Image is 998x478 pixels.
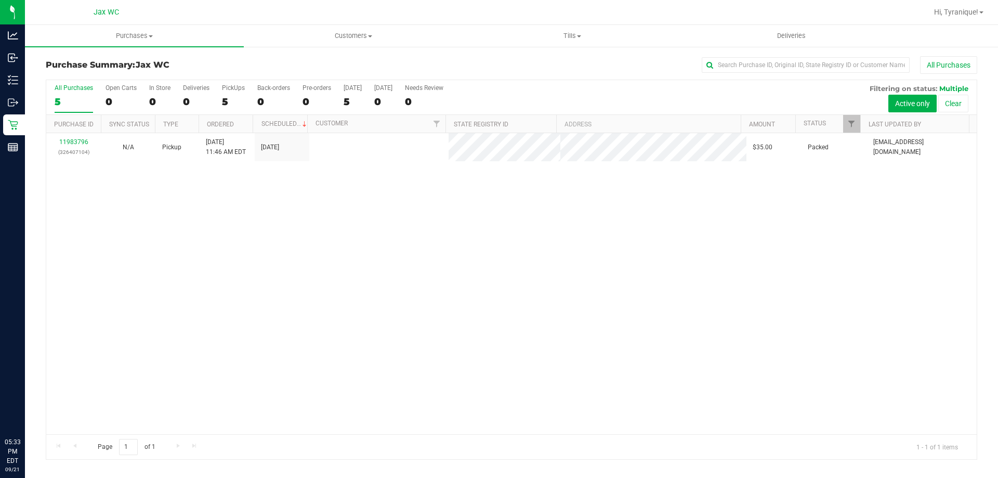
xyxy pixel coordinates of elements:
span: Multiple [939,84,968,93]
div: 0 [183,96,209,108]
div: Open Carts [106,84,137,92]
a: Sync Status [109,121,149,128]
div: 5 [344,96,362,108]
span: [EMAIL_ADDRESS][DOMAIN_NAME] [873,137,970,157]
div: 0 [405,96,443,108]
a: Status [804,120,826,127]
span: Jax WC [136,60,169,70]
button: Active only [888,95,937,112]
div: [DATE] [344,84,362,92]
span: Packed [808,143,829,152]
span: Filtering on status: [870,84,937,93]
div: Pre-orders [303,84,331,92]
span: $35.00 [753,143,772,152]
p: (326407104) [52,147,95,157]
div: 0 [257,96,290,108]
span: Pickup [162,143,181,152]
a: Customers [244,25,463,47]
button: All Purchases [920,56,977,74]
p: 05:33 PM EDT [5,437,20,466]
div: 0 [106,96,137,108]
span: Page of 1 [89,439,164,455]
a: Type [163,121,178,128]
span: 1 - 1 of 1 items [908,439,966,455]
button: N/A [123,143,134,152]
span: Jax WC [94,8,119,17]
a: Filter [843,115,860,133]
a: Purchases [25,25,244,47]
span: [DATE] [261,143,279,152]
input: Search Purchase ID, Original ID, State Registry ID or Customer Name... [702,57,910,73]
span: [DATE] 11:46 AM EDT [206,137,246,157]
a: Tills [463,25,681,47]
inline-svg: Retail [8,120,18,130]
div: 5 [222,96,245,108]
span: Hi, Tyranique! [934,8,978,16]
button: Clear [938,95,968,112]
span: Customers [244,31,462,41]
inline-svg: Reports [8,142,18,152]
div: [DATE] [374,84,392,92]
th: Address [556,115,741,133]
div: Deliveries [183,84,209,92]
a: Filter [428,115,445,133]
div: 0 [374,96,392,108]
a: Amount [749,121,775,128]
a: 11983796 [59,138,88,146]
a: Scheduled [261,120,309,127]
p: 09/21 [5,466,20,473]
a: Ordered [207,121,234,128]
span: Tills [463,31,681,41]
a: State Registry ID [454,121,508,128]
div: 0 [149,96,170,108]
inline-svg: Analytics [8,30,18,41]
iframe: Resource center [10,395,42,426]
div: 5 [55,96,93,108]
input: 1 [119,439,138,455]
div: 0 [303,96,331,108]
a: Last Updated By [869,121,921,128]
div: Back-orders [257,84,290,92]
h3: Purchase Summary: [46,60,356,70]
inline-svg: Inventory [8,75,18,85]
span: Not Applicable [123,144,134,151]
a: Purchase ID [54,121,94,128]
div: Needs Review [405,84,443,92]
div: In Store [149,84,170,92]
div: All Purchases [55,84,93,92]
span: Purchases [25,31,244,41]
inline-svg: Inbound [8,53,18,63]
div: PickUps [222,84,245,92]
a: Customer [316,120,348,127]
inline-svg: Outbound [8,97,18,108]
a: Deliveries [682,25,901,47]
span: Deliveries [763,31,820,41]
